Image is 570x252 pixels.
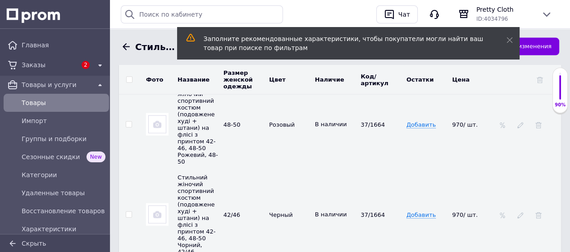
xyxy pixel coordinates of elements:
th: Код/артикул [358,65,404,95]
span: 48-50 [223,121,241,128]
span: Розовый [269,121,295,128]
span: New [87,151,105,162]
span: 42/46 [223,211,240,218]
span: Черный [269,211,292,218]
div: Заполните рекомендованные характеристики, чтобы покупатели могли найти ваш товар при поиске по фи... [204,34,484,52]
th: Фото [139,65,175,95]
span: Скрыть [22,240,46,247]
th: Остатки [404,65,450,95]
span: Цвет [269,76,286,83]
p: Костюм CULTURE (худі+палаццо) ▪️Модель: 37/1664 ▪️Тканина: якісна трьохнитка на флісі ▪️Розмір: 4... [9,9,130,56]
span: Восстановление товаров [22,206,105,215]
span: Добавить [406,211,436,219]
span: В наличии [315,121,347,128]
span: Сезонные скидки [22,152,83,161]
span: Стильний жіночий спортивний костюм (подовжене худі + штани) на флісі з принтом 42-46, 48-50 Рожев... [178,84,218,165]
div: 90% [553,102,567,108]
p: Костюм CULTURE (худи+палаццо) ▪️Модель: 37/1664 ▪️Ткань: качественная трехнитка на флисе ▪️Размер... [9,9,130,65]
body: Визуальный текстовый редактор, A538E64F-1B19-45E9-AFD6-95B5DD1D39CB [9,9,130,137]
span: 970/ шт. [452,211,478,218]
span: 37/1664 [360,121,385,128]
span: 37/1664 [360,211,385,218]
span: Характеристики [22,225,105,234]
span: Заказы [22,60,77,69]
span: Удаленные товары [22,188,105,197]
span: Импорт [22,116,105,125]
span: Pretty Cloth [476,5,534,14]
button: Чат [376,5,418,23]
span: Категории [22,170,105,179]
span: Добавить [406,121,436,128]
body: Визуальный текстовый редактор, 05AB805E-B575-4D9B-BCFC-D912A7C9060C [9,9,130,146]
th: Название [175,65,221,95]
span: Стильний теплий жіночий спортивний костюм (подовжене худі + штани) на флісі с прінтом 42-46, 48-50 [135,41,175,54]
th: Цена [450,65,496,95]
span: В наличии [315,211,347,218]
p: Стильный оверсайз костюм в трендовых ярких цветах Худи снизу на шнуровке, спущенная линия плеча. ... [9,71,130,146]
span: 2 [82,61,90,69]
input: Поиск по кабинету [121,5,283,23]
p: Стильний оверсайз костюм в трендових яскравих кольорах Худі знизу на шнуровці, спущена лінія плеч... [9,62,130,137]
span: Размер женской одежды [223,69,253,90]
div: Чат [397,8,412,21]
div: 90% Качество заполнения [552,68,568,113]
span: ID: 4034796 [476,16,508,22]
th: Наличие [313,65,359,95]
span: Главная [22,41,105,50]
span: Группы и подборки [22,134,105,143]
span: Товары и услуги [22,80,91,89]
span: 970/ шт. [452,121,478,128]
span: Товары [22,98,105,107]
